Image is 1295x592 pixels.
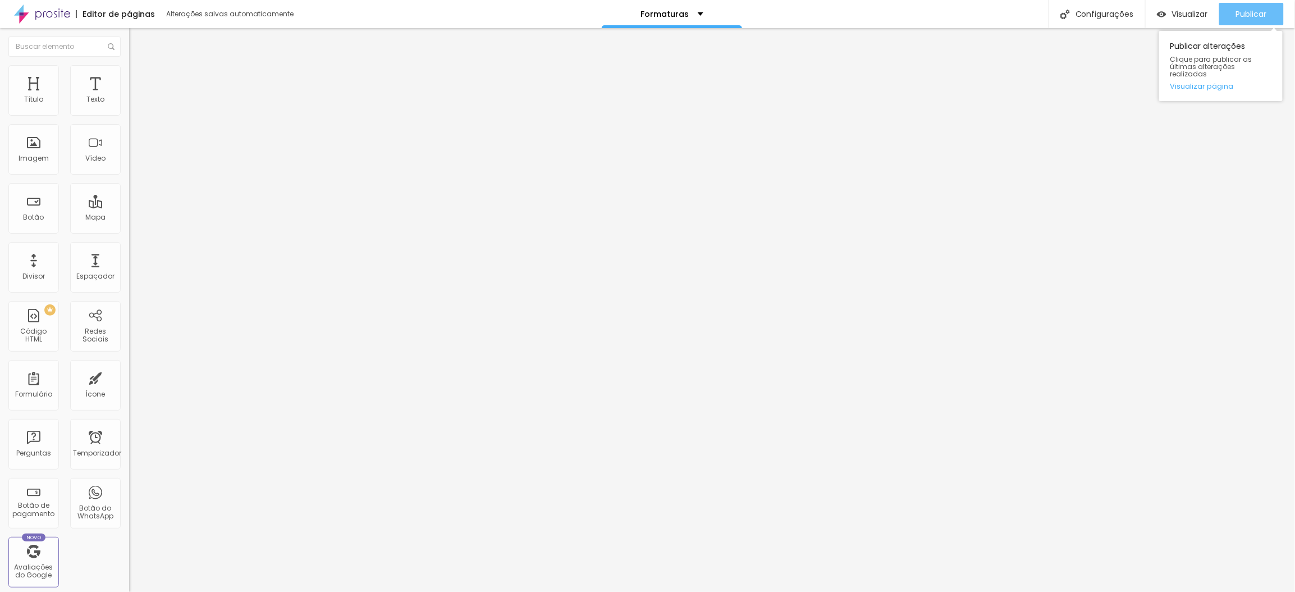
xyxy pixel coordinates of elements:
font: Formaturas [641,8,689,20]
font: Código HTML [21,326,47,344]
font: Botão [24,212,44,222]
font: Divisor [22,271,45,281]
font: Imagem [19,153,49,163]
font: Avaliações do Google [15,562,53,580]
img: Ícone [1060,10,1070,19]
font: Formulário [15,389,52,399]
font: Título [24,94,43,104]
font: Visualizar página [1170,81,1234,92]
font: Ícone [86,389,106,399]
font: Configurações [1076,8,1134,20]
font: Publicar alterações [1170,40,1246,52]
font: Vídeo [85,153,106,163]
font: Publicar [1236,8,1267,20]
img: Ícone [108,43,115,50]
font: Visualizar [1172,8,1208,20]
font: Mapa [85,212,106,222]
font: Redes Sociais [83,326,108,344]
font: Texto [86,94,104,104]
button: Publicar [1219,3,1284,25]
font: Perguntas [16,448,51,458]
font: Clique para publicar as últimas alterações realizadas [1170,54,1252,79]
font: Espaçador [76,271,115,281]
iframe: Editor [129,28,1295,592]
font: Botão de pagamento [13,500,55,518]
a: Visualizar página [1170,83,1271,90]
font: Novo [26,534,42,541]
button: Visualizar [1146,3,1219,25]
font: Editor de páginas [83,8,155,20]
font: Temporizador [73,448,121,458]
img: view-1.svg [1157,10,1166,19]
font: Alterações salvas automaticamente [166,9,294,19]
font: Botão do WhatsApp [77,503,113,521]
input: Buscar elemento [8,37,121,57]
